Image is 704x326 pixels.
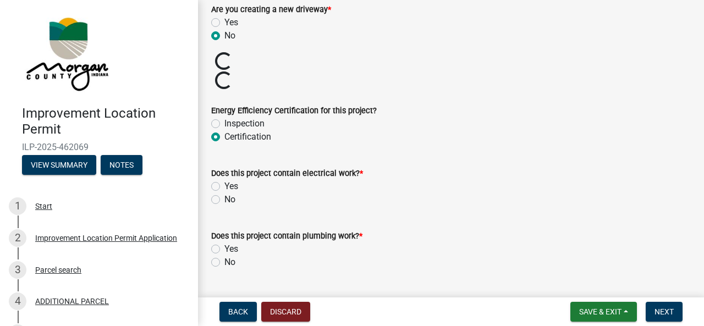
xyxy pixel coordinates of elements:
label: Are you creating a new driveway [211,6,331,14]
div: 2 [9,229,26,247]
label: Yes [224,16,238,29]
button: Back [219,302,257,322]
div: 3 [9,261,26,279]
label: Certification [224,130,271,143]
wm-modal-confirm: Notes [101,161,142,170]
div: ADDITIONAL PARCEL [35,297,109,305]
label: Does this project contain plumbing work? [211,233,362,240]
label: Inspection [224,117,265,130]
span: Next [654,307,674,316]
span: Save & Exit [579,307,621,316]
label: No [224,193,235,206]
h4: Improvement Location Permit [22,106,189,137]
span: Back [228,307,248,316]
div: Start [35,202,52,210]
label: No [224,256,235,269]
img: Morgan County, Indiana [22,12,111,94]
label: No [224,29,235,42]
button: Save & Exit [570,302,637,322]
div: 1 [9,197,26,215]
span: ILP-2025-462069 [22,142,176,152]
button: View Summary [22,155,96,175]
label: Energy Efficiency Certification for this project? [211,107,377,115]
label: Yes [224,242,238,256]
label: Does this project contain electrical work? [211,170,363,178]
button: Next [646,302,683,322]
div: Improvement Location Permit Application [35,234,177,242]
div: 4 [9,292,26,310]
button: Discard [261,302,310,322]
div: Parcel search [35,266,81,274]
label: Yes [224,180,238,193]
button: Notes [101,155,142,175]
wm-modal-confirm: Summary [22,161,96,170]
